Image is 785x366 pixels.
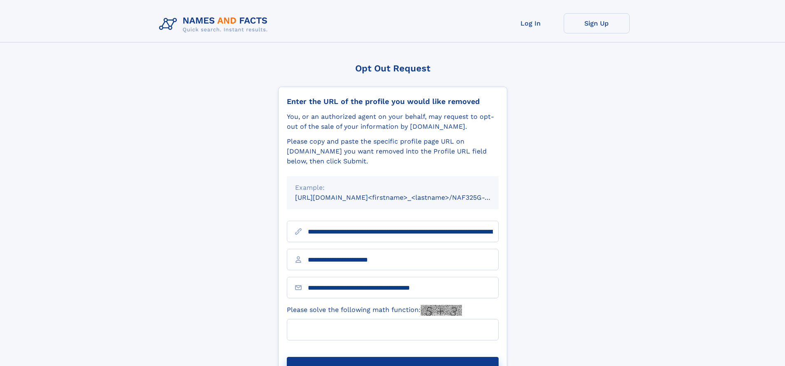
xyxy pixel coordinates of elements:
div: Please copy and paste the specific profile page URL on [DOMAIN_NAME] you want removed into the Pr... [287,137,499,166]
a: Sign Up [564,13,630,33]
label: Please solve the following math function: [287,305,462,316]
div: Enter the URL of the profile you would like removed [287,97,499,106]
div: Opt Out Request [278,63,507,73]
div: You, or an authorized agent on your behalf, may request to opt-out of the sale of your informatio... [287,112,499,132]
small: [URL][DOMAIN_NAME]<firstname>_<lastname>/NAF325G-xxxxxxxx [295,194,514,201]
a: Log In [498,13,564,33]
img: Logo Names and Facts [156,13,274,35]
div: Example: [295,183,490,193]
